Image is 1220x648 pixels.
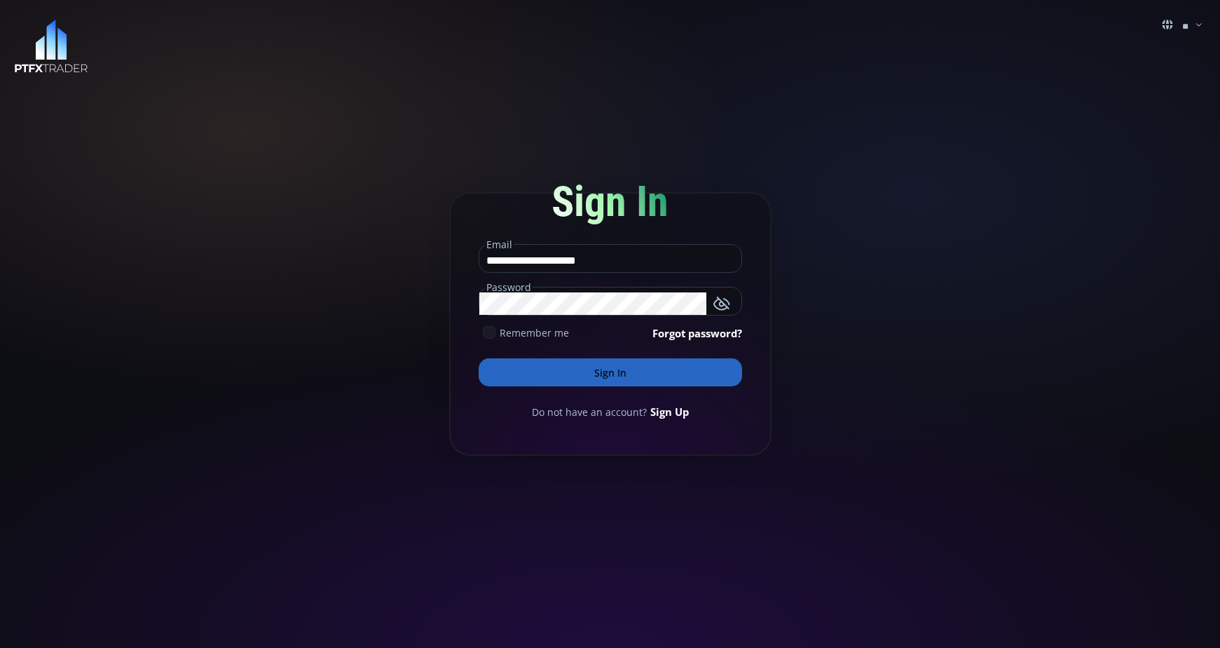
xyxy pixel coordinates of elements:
[650,404,689,419] a: Sign Up
[500,325,569,340] span: Remember me
[479,358,742,386] button: Sign In
[479,404,742,419] div: Do not have an account?
[652,325,742,341] a: Forgot password?
[14,20,88,74] img: LOGO
[551,177,669,227] span: Sign In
